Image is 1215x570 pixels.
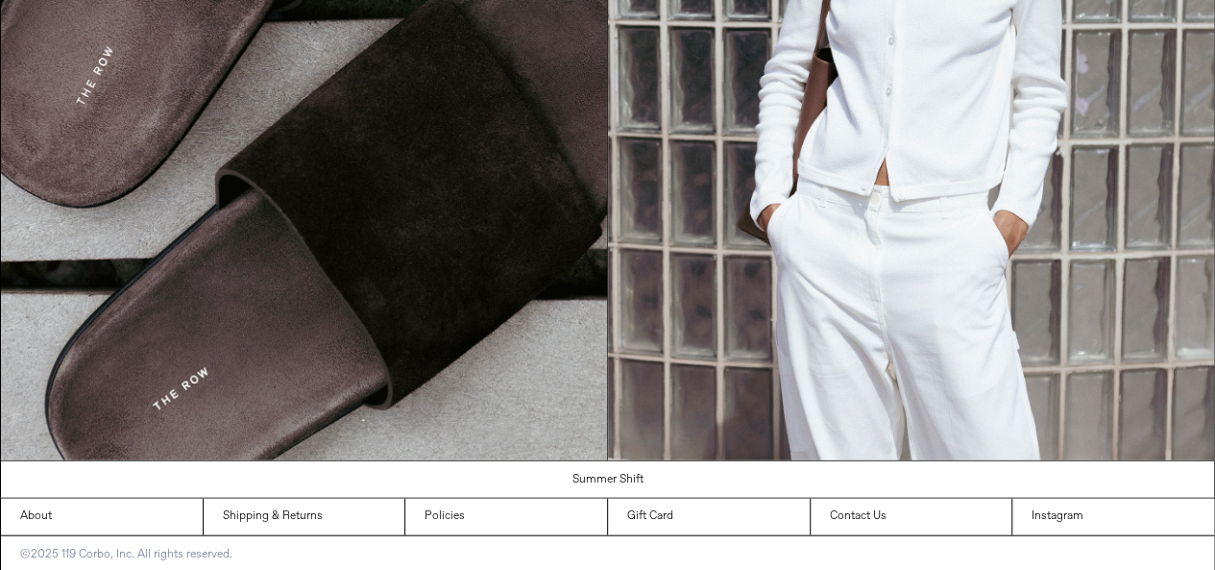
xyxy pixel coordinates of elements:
[608,499,810,535] a: Gift Card
[811,499,1012,535] a: Contact Us
[1,461,1215,498] a: Summer Shift
[204,499,405,535] a: Shipping & Returns
[1,499,203,535] a: About
[405,499,607,535] a: Policies
[1012,499,1214,535] a: Instagram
